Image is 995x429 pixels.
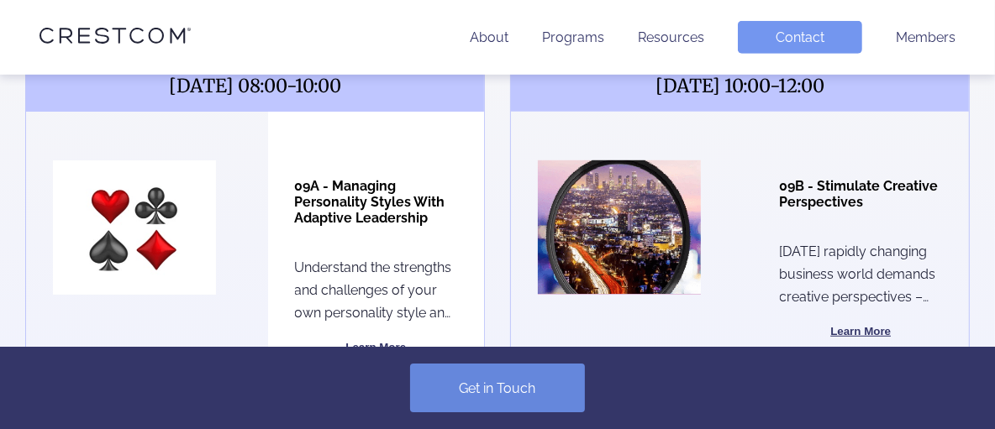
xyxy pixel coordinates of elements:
span: [DATE] 08:00-10:00 [26,63,484,112]
button: Learn More [295,337,458,358]
span: [DATE] 10:00-12:00 [511,63,969,112]
a: Contact [738,21,862,54]
p: Understand the strengths and challenges of your own personality style and that of others. Learn h... [295,257,458,324]
button: Learn More [780,322,943,342]
a: Get in Touch [410,364,585,412]
a: Programs [542,29,604,45]
a: Resources [638,29,704,45]
h4: 09B - Stimulate Creative Perspectives [780,178,943,210]
p: [DATE] rapidly changing business world demands creative perspectives – not predictability and rep... [780,241,943,308]
img: location Image [538,160,701,295]
a: Members [896,29,956,45]
a: About [470,29,508,45]
img: location Image [53,160,216,295]
h4: 09A - Managing Personality Styles With Adaptive Leadership [295,178,458,226]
